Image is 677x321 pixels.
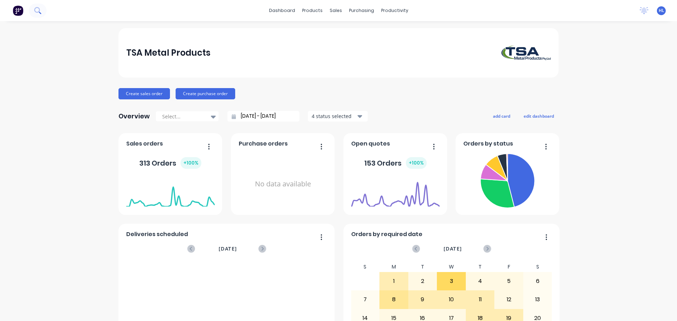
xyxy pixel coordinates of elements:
button: 4 status selected [308,111,368,122]
div: productivity [378,5,412,16]
div: 4 [466,272,494,290]
img: Factory [13,5,23,16]
span: Sales orders [126,140,163,148]
div: 11 [466,291,494,308]
a: dashboard [266,5,299,16]
div: 13 [524,291,552,308]
div: products [299,5,326,16]
div: M [379,262,408,272]
div: 10 [437,291,465,308]
span: HL [659,7,664,14]
div: + 100 % [181,157,201,169]
div: Overview [118,109,150,123]
span: [DATE] [444,245,462,253]
div: 3 [437,272,465,290]
div: 153 Orders [364,157,427,169]
span: Deliveries scheduled [126,230,188,239]
div: S [351,262,380,272]
div: S [523,262,552,272]
span: Orders by status [463,140,513,148]
div: sales [326,5,346,16]
div: 8 [380,291,408,308]
div: W [437,262,466,272]
div: No data available [239,151,327,217]
div: F [494,262,523,272]
div: 6 [524,272,552,290]
span: [DATE] [219,245,237,253]
button: add card [488,111,515,121]
div: 2 [409,272,437,290]
button: Create purchase order [176,88,235,99]
button: edit dashboard [519,111,559,121]
div: 4 status selected [312,112,356,120]
div: T [408,262,437,272]
div: 12 [495,291,523,308]
button: Create sales order [118,88,170,99]
span: Open quotes [351,140,390,148]
div: T [466,262,495,272]
div: purchasing [346,5,378,16]
div: 5 [495,272,523,290]
div: + 100 % [406,157,427,169]
span: Purchase orders [239,140,288,148]
div: 313 Orders [139,157,201,169]
div: 1 [380,272,408,290]
img: TSA Metal Products [501,45,551,60]
div: 9 [409,291,437,308]
div: 7 [351,291,379,308]
div: TSA Metal Products [126,46,211,60]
